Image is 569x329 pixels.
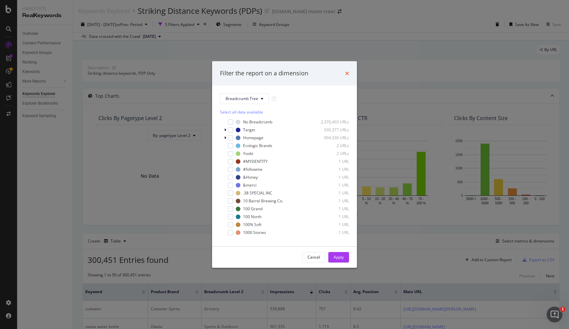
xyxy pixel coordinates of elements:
div: 1 URL [317,190,349,196]
div: Homepage [243,135,263,140]
div: 10 Barrel Brewing Co. [243,198,283,204]
div: 1 URL [317,222,349,227]
div: 1 URL [317,159,349,164]
div: Cancel [308,254,320,260]
div: 2,370,403 URLs [317,119,349,125]
div: .38 SPECIAL INC [243,190,272,196]
div: 2 URLs [317,151,349,156]
div: 1 URL [317,198,349,204]
div: #followme [243,166,262,172]
div: 930,377 URLs [317,127,349,133]
div: 1 URL [317,174,349,180]
div: Yoobi [243,151,253,156]
div: &merci [243,182,257,188]
div: 1 URL [317,214,349,219]
div: 1 URL [317,182,349,188]
button: Cancel [302,252,326,263]
div: 2 URLs [317,143,349,148]
div: 904,336 URLs [317,135,349,140]
div: 100 Grand [243,206,262,212]
div: No Breadcrumb [243,119,272,125]
div: 100% Soft [243,222,261,227]
div: Select all data available [220,109,349,115]
div: 1 URL [317,166,349,172]
div: Target [243,127,255,133]
div: Filter the report on a dimension [220,69,308,78]
span: Breadcrumb Tree [226,96,258,101]
button: Breadcrumb Tree [220,93,269,104]
div: 100 North [243,214,261,219]
iframe: Intercom live chat [547,307,562,322]
div: Apply [334,254,344,260]
div: 1000 Stories [243,230,266,235]
button: Apply [328,252,349,263]
div: 1 URL [317,206,349,212]
div: Ecologic Brands [243,143,272,148]
span: 1 [560,307,565,312]
div: modal [212,61,357,268]
div: times [345,69,349,78]
div: &Honey [243,174,258,180]
div: 1 URL [317,230,349,235]
div: #MYDENTITY [243,159,268,164]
